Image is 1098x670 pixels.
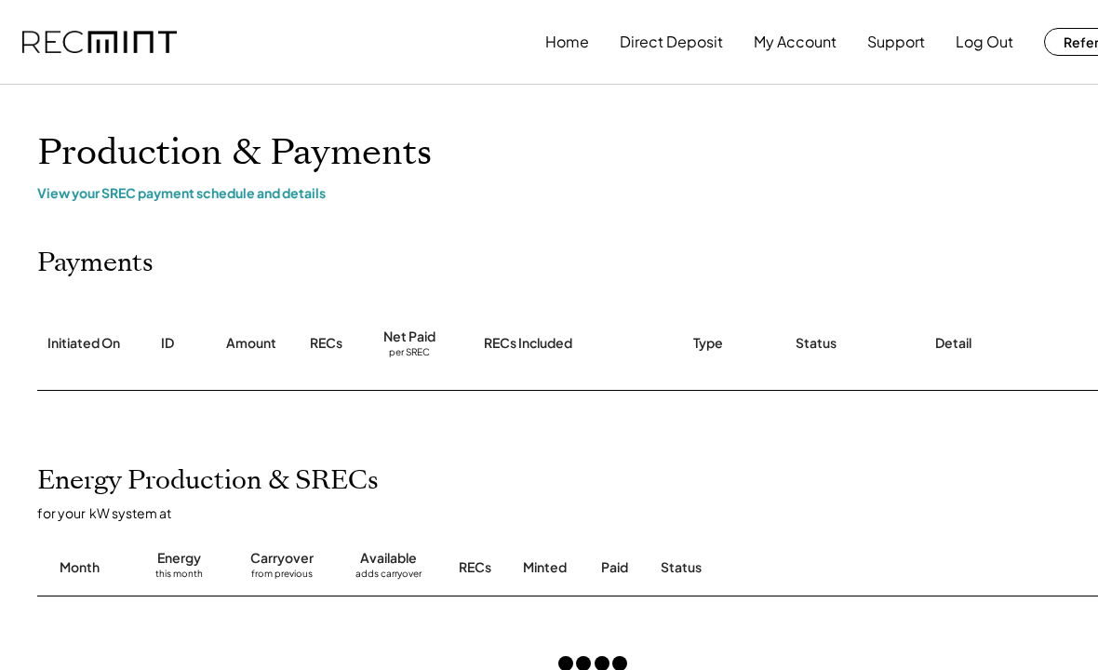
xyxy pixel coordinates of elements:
[157,549,201,568] div: Energy
[251,568,313,586] div: from previous
[60,558,100,577] div: Month
[310,334,342,353] div: RECs
[226,334,276,353] div: Amount
[935,334,971,353] div: Detail
[523,558,567,577] div: Minted
[693,334,723,353] div: Type
[459,558,491,577] div: RECs
[355,568,422,586] div: adds carryover
[867,23,925,60] button: Support
[389,346,430,360] div: per SREC
[754,23,837,60] button: My Account
[383,328,435,346] div: Net Paid
[661,558,977,577] div: Status
[161,334,174,353] div: ID
[360,549,417,568] div: Available
[484,334,572,353] div: RECs Included
[37,465,379,497] h2: Energy Production & SRECs
[601,558,628,577] div: Paid
[956,23,1013,60] button: Log Out
[37,248,154,279] h2: Payments
[22,31,177,54] img: recmint-logotype%403x.png
[250,549,314,568] div: Carryover
[545,23,589,60] button: Home
[620,23,723,60] button: Direct Deposit
[155,568,203,586] div: this month
[796,334,837,353] div: Status
[47,334,120,353] div: Initiated On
